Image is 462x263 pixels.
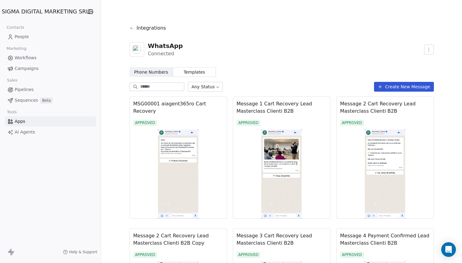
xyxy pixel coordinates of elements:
span: People [15,34,29,40]
a: Help & Support [63,250,97,254]
img: message_1_cart_recovery_lead_masterclass_clienti_b2b [233,130,330,219]
span: Help & Support [69,250,97,254]
a: Workflows [5,53,96,63]
span: AI Agents [15,129,35,135]
span: Message 1 Cart Recovery Lead Masterclass Clienti B2B [237,100,327,115]
span: APPROVED [340,252,364,258]
a: People [5,32,96,42]
span: APPROVED [237,252,260,258]
a: Pipelines [5,85,96,95]
span: Message 2 Cart Recovery Lead Masterclass Clienti B2B Copy [133,232,223,247]
span: Marketing [4,44,29,53]
a: SequencesBeta [5,95,96,105]
span: Pipelines [15,86,34,93]
a: Campaigns [5,64,96,74]
span: Message 3 Cart Recovery Lead Masterclass Clienti B2B [237,232,327,247]
div: WhatsApp [148,42,183,50]
span: APPROVED [340,120,364,126]
span: Workflows [15,55,37,61]
div: Open Intercom Messenger [441,242,456,257]
span: Integrations [137,24,166,32]
span: APPROVED [133,120,157,126]
span: APPROVED [237,120,260,126]
a: Apps [5,116,96,126]
span: Tools [4,108,19,117]
img: whatsapp.svg [133,45,141,54]
button: Create New Message [374,82,434,92]
span: Sales [4,76,20,85]
img: msg00001_aiagent365ro_cart_recovery [130,130,227,219]
span: MSG00001 aiagent365ro Cart Recovery [133,100,223,115]
span: Contacts [4,23,27,32]
div: Connected [148,50,183,57]
a: AI Agents [5,127,96,137]
span: Beta [40,97,53,104]
span: Message 4 Payment Confirmed Lead Masterclass Clienti B2B [340,232,430,247]
span: APPROVED [133,252,157,258]
span: SIGMA DIGITAL MARKETING SRL [2,8,89,16]
a: Integrations [130,20,434,37]
span: Apps [15,118,25,125]
span: Message 2 Cart Recovery Lead Masterclass Clienti B2B [340,100,430,115]
span: Sequences [15,97,38,104]
span: Phone Numbers [134,69,168,75]
span: Campaigns [15,65,38,72]
img: message_2_cart_recovery_lead_masterclass_clienti_b2b [336,130,434,219]
button: SIGMA DIGITAL MARKETING SRL [7,6,80,17]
